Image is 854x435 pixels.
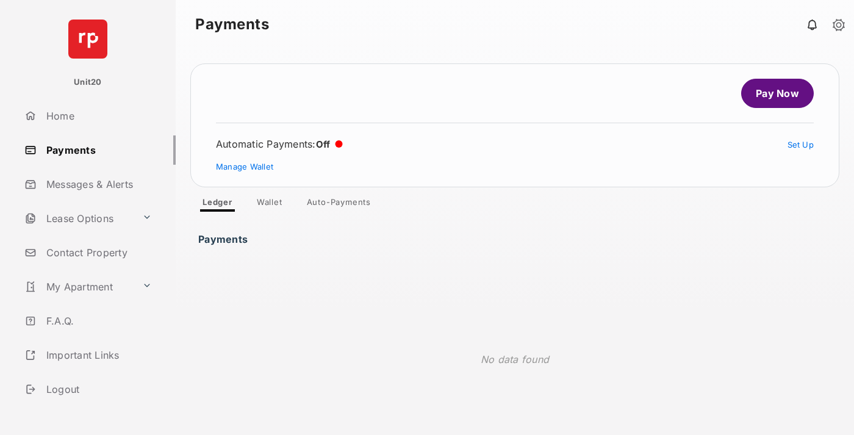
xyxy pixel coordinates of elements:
a: Ledger [193,197,242,212]
a: Set Up [788,140,814,149]
img: svg+xml;base64,PHN2ZyB4bWxucz0iaHR0cDovL3d3dy53My5vcmcvMjAwMC9zdmciIHdpZHRoPSI2NCIgaGVpZ2h0PSI2NC... [68,20,107,59]
a: Logout [20,375,176,404]
span: Off [316,138,331,150]
strong: Payments [195,17,269,32]
a: My Apartment [20,272,137,301]
p: Unit20 [74,76,102,88]
div: Automatic Payments : [216,138,343,150]
a: Home [20,101,176,131]
a: Manage Wallet [216,162,273,171]
a: Important Links [20,340,157,370]
a: Wallet [247,197,292,212]
p: No data found [481,352,549,367]
a: Lease Options [20,204,137,233]
a: Messages & Alerts [20,170,176,199]
h3: Payments [198,234,251,239]
a: Payments [20,135,176,165]
a: Auto-Payments [297,197,381,212]
a: Contact Property [20,238,176,267]
a: F.A.Q. [20,306,176,336]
